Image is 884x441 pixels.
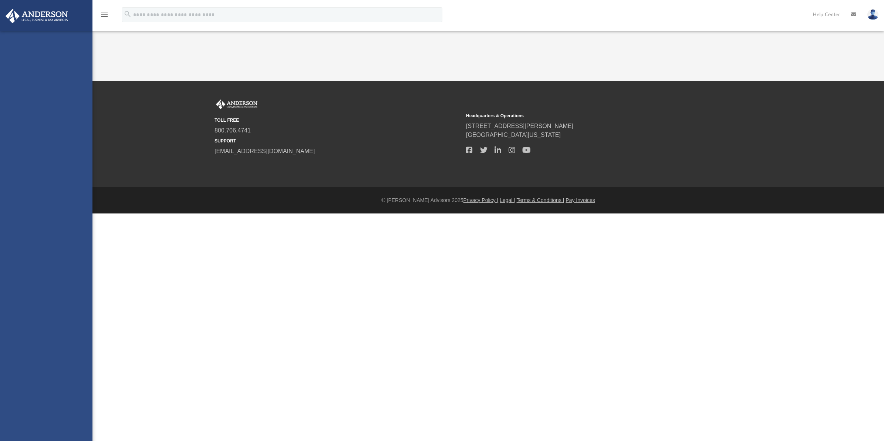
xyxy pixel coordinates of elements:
[517,197,564,203] a: Terms & Conditions |
[215,138,461,144] small: SUPPORT
[100,10,109,19] i: menu
[92,196,884,204] div: © [PERSON_NAME] Advisors 2025
[466,112,712,119] small: Headquarters & Operations
[566,197,595,203] a: Pay Invoices
[3,9,70,23] img: Anderson Advisors Platinum Portal
[100,14,109,19] a: menu
[867,9,878,20] img: User Pic
[124,10,132,18] i: search
[215,148,315,154] a: [EMAIL_ADDRESS][DOMAIN_NAME]
[500,197,515,203] a: Legal |
[466,123,573,129] a: [STREET_ADDRESS][PERSON_NAME]
[215,100,259,109] img: Anderson Advisors Platinum Portal
[466,132,561,138] a: [GEOGRAPHIC_DATA][US_STATE]
[215,127,251,134] a: 800.706.4741
[215,117,461,124] small: TOLL FREE
[463,197,499,203] a: Privacy Policy |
